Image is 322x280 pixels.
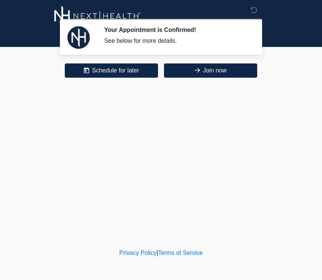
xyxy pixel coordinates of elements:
button: Schedule for later [65,63,158,78]
button: Join now [164,63,257,78]
a: Terms of Service [158,250,203,256]
a: | [157,250,158,256]
a: Privacy Policy [119,250,157,256]
img: Agent Avatar [67,26,90,49]
img: Next-Health Logo [54,6,141,26]
div: See below for more details. [104,36,249,45]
